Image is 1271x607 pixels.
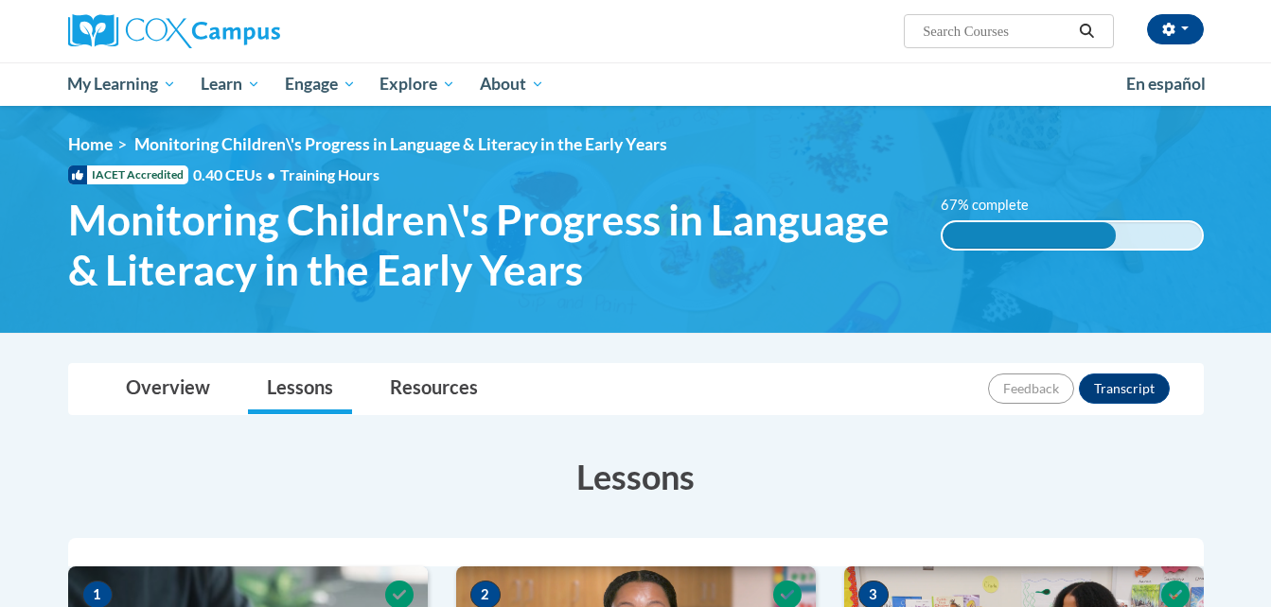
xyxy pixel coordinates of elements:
span: About [480,73,544,95]
span: Training Hours [280,165,380,183]
a: Overview [107,364,229,414]
a: Cox Campus [68,14,428,48]
h3: Lessons [68,453,1204,500]
a: En español [1114,64,1218,104]
a: Lessons [248,364,352,414]
span: En español [1126,74,1206,94]
a: Resources [371,364,497,414]
div: 67% complete [943,222,1116,249]
span: 0.40 CEUs [193,165,280,185]
span: Explore [380,73,455,95]
a: About [468,62,556,106]
span: • [267,165,275,183]
a: Explore [367,62,468,106]
button: Search [1072,20,1101,43]
div: Main menu [40,62,1232,106]
button: Transcript [1079,373,1170,404]
input: Search Courses [921,20,1072,43]
button: Feedback [988,373,1074,404]
span: My Learning [67,73,176,95]
span: IACET Accredited [68,165,188,184]
a: My Learning [56,62,189,106]
span: Monitoring Children\'s Progress in Language & Literacy in the Early Years [68,195,913,295]
a: Learn [188,62,273,106]
a: Engage [273,62,368,106]
a: Home [68,134,113,154]
span: Engage [285,73,356,95]
label: 67% complete [941,195,1050,216]
span: Monitoring Children\'s Progress in Language & Literacy in the Early Years [134,134,667,154]
button: Account Settings [1147,14,1204,44]
img: Cox Campus [68,14,280,48]
span: Learn [201,73,260,95]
